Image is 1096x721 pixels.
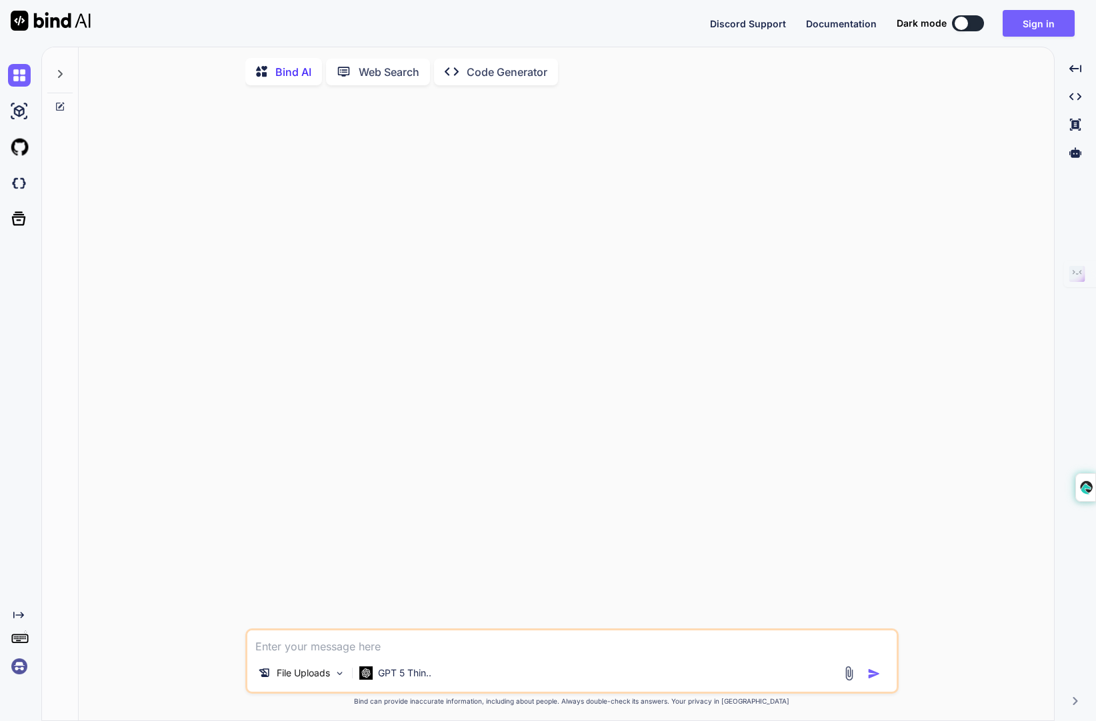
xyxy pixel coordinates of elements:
[841,666,857,681] img: attachment
[277,666,330,680] p: File Uploads
[8,136,31,159] img: githubLight
[359,64,419,80] p: Web Search
[8,64,31,87] img: chat
[8,655,31,678] img: signin
[806,18,877,29] span: Documentation
[710,18,786,29] span: Discord Support
[467,64,547,80] p: Code Generator
[11,11,91,31] img: Bind AI
[806,17,877,31] button: Documentation
[8,100,31,123] img: ai-studio
[359,666,373,679] img: GPT 5 Thinking High
[378,666,431,680] p: GPT 5 Thin..
[334,668,345,679] img: Pick Models
[245,696,899,706] p: Bind can provide inaccurate information, including about people. Always double-check its answers....
[710,17,786,31] button: Discord Support
[8,172,31,195] img: darkCloudIdeIcon
[897,17,947,30] span: Dark mode
[275,64,311,80] p: Bind AI
[1003,10,1075,37] button: Sign in
[867,667,881,680] img: icon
